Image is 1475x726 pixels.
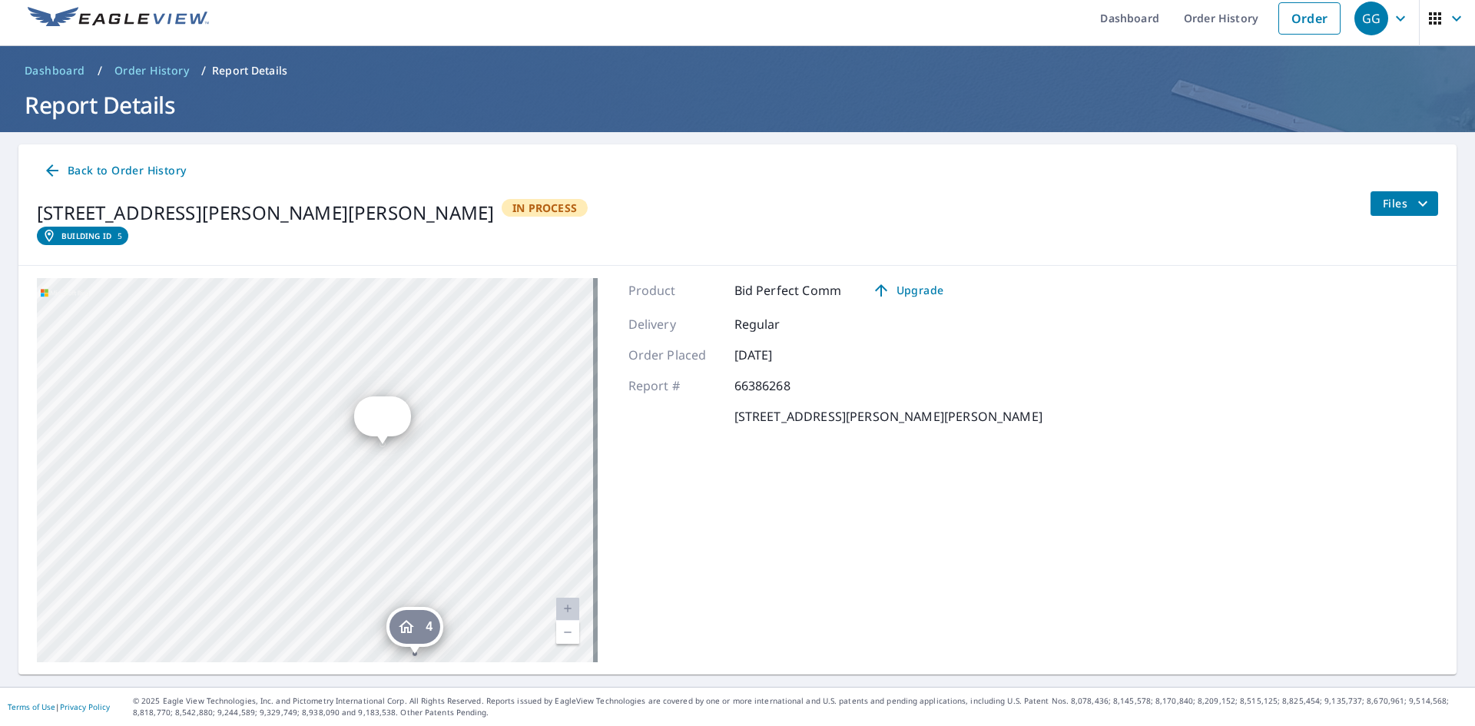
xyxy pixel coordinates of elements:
[393,411,400,423] span: 5
[628,281,721,300] p: Product
[628,346,721,364] p: Order Placed
[201,61,206,80] li: /
[556,621,579,644] a: Current Level 20, Zoom Out
[28,7,209,30] img: EV Logo
[25,63,85,78] span: Dashboard
[1370,191,1438,216] button: filesDropdownBtn-66386268
[628,376,721,395] p: Report #
[860,278,956,303] a: Upgrade
[108,58,195,83] a: Order History
[37,199,494,227] div: [STREET_ADDRESS][PERSON_NAME][PERSON_NAME]
[212,63,287,78] p: Report Details
[43,161,186,181] span: Back to Order History
[18,89,1457,121] h1: Report Details
[734,346,827,364] p: [DATE]
[386,607,443,655] div: Dropped pin, building 4, Residential property, 4n982 Crane Rd St Charles, IL 60175
[426,621,433,632] span: 4
[133,695,1467,718] p: © 2025 Eagle View Technologies, Inc. and Pictometry International Corp. All Rights Reserved. Repo...
[8,701,55,712] a: Terms of Use
[869,281,946,300] span: Upgrade
[734,315,827,333] p: Regular
[18,58,91,83] a: Dashboard
[734,407,1042,426] p: [STREET_ADDRESS][PERSON_NAME][PERSON_NAME]
[8,702,110,711] p: |
[556,598,579,621] a: Current Level 20, Zoom In Disabled
[1383,194,1432,213] span: Files
[60,701,110,712] a: Privacy Policy
[734,376,827,395] p: 66386268
[61,231,111,240] em: Building ID
[1354,2,1388,35] div: GG
[503,201,586,215] span: In Process
[354,396,411,444] div: Dropped pin, building 5, Residential property, 4n982 Crane Rd St Charles, IL 60175
[114,63,189,78] span: Order History
[37,157,192,185] a: Back to Order History
[18,58,1457,83] nav: breadcrumb
[1278,2,1341,35] a: Order
[734,281,841,300] p: Bid Perfect Comm
[98,61,102,80] li: /
[37,227,128,245] a: Building ID5
[628,315,721,333] p: Delivery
